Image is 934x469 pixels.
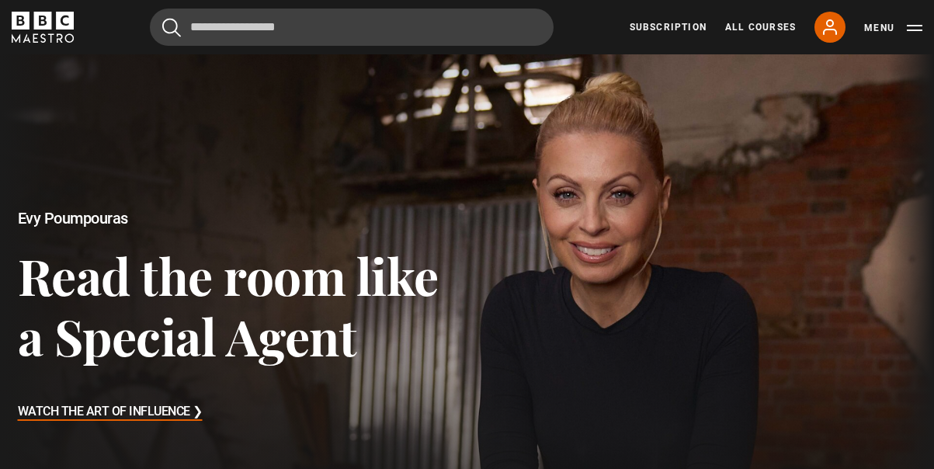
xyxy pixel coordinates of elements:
h3: Read the room like a Special Agent [18,245,467,366]
h2: Evy Poumpouras [18,210,467,228]
input: Search [150,9,554,46]
button: Toggle navigation [864,20,922,36]
a: All Courses [725,20,796,34]
h3: Watch The Art of Influence ❯ [18,401,203,424]
a: Subscription [630,20,707,34]
button: Submit the search query [162,18,181,37]
svg: BBC Maestro [12,12,74,43]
